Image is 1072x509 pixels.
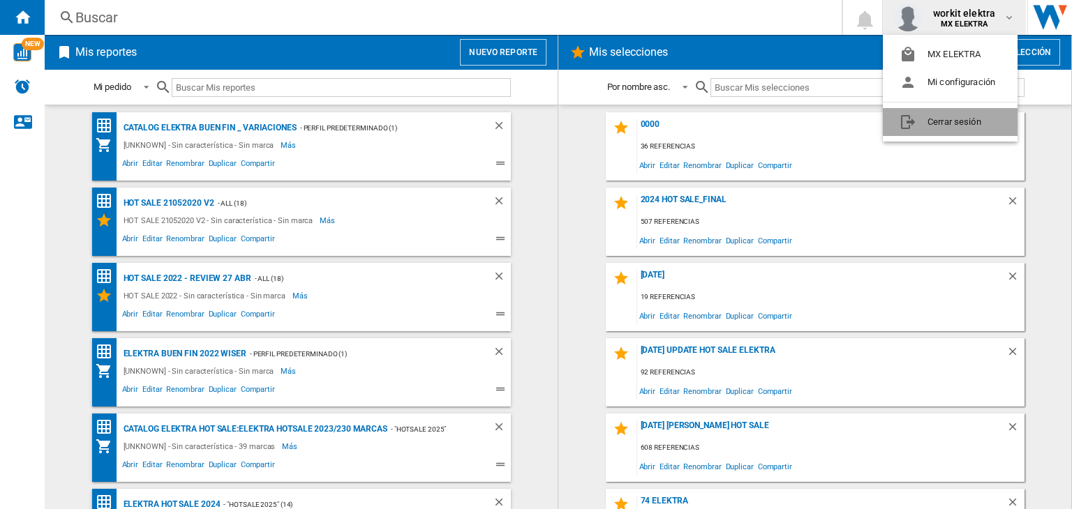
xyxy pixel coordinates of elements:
button: Mi configuración [883,68,1018,96]
button: Cerrar sesión [883,108,1018,136]
button: MX ELEKTRA [883,40,1018,68]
